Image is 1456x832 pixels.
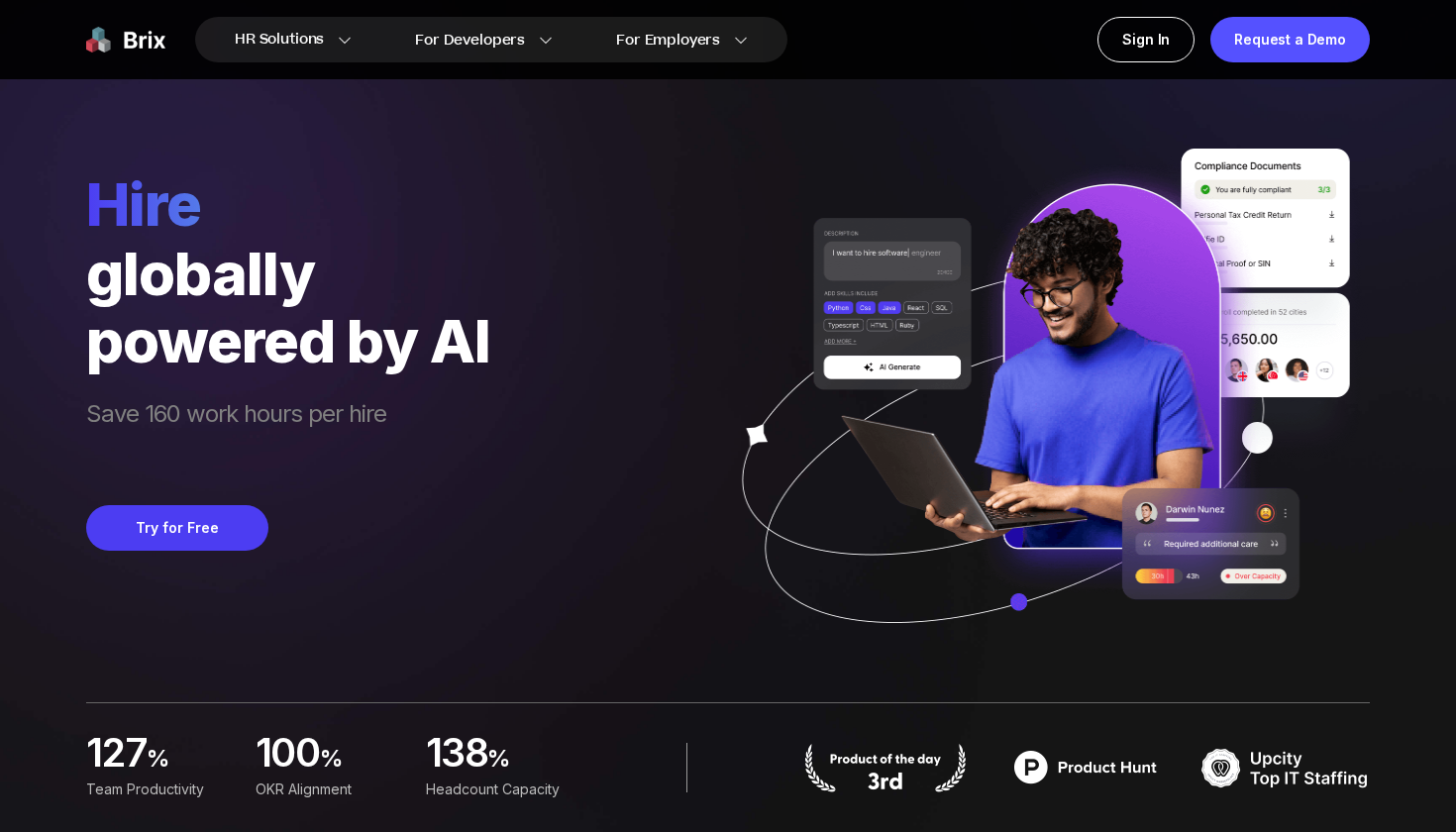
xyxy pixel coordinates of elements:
span: HR Solutions [235,24,324,55]
span: % [147,743,232,782]
img: product hunt badge [801,743,970,792]
span: 100 [256,735,319,775]
div: Team Productivity [86,779,232,800]
div: Headcount Capacity [426,779,572,800]
span: 138 [426,735,487,775]
span: % [320,743,402,782]
span: For Employers [616,30,720,51]
a: Request a Demo [1210,17,1370,62]
div: powered by AI [86,307,490,374]
img: ai generate [706,149,1370,681]
span: % [487,743,572,782]
span: Save 160 work hours per hire [86,398,490,466]
div: OKR Alignment [256,779,401,800]
span: hire [86,168,490,240]
button: Try for Free [86,505,268,551]
img: product hunt badge [1001,743,1170,792]
a: Sign In [1097,17,1195,62]
span: For Developers [415,30,525,51]
span: 127 [86,735,147,775]
div: globally [86,240,490,307]
img: TOP IT STAFFING [1201,743,1370,792]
